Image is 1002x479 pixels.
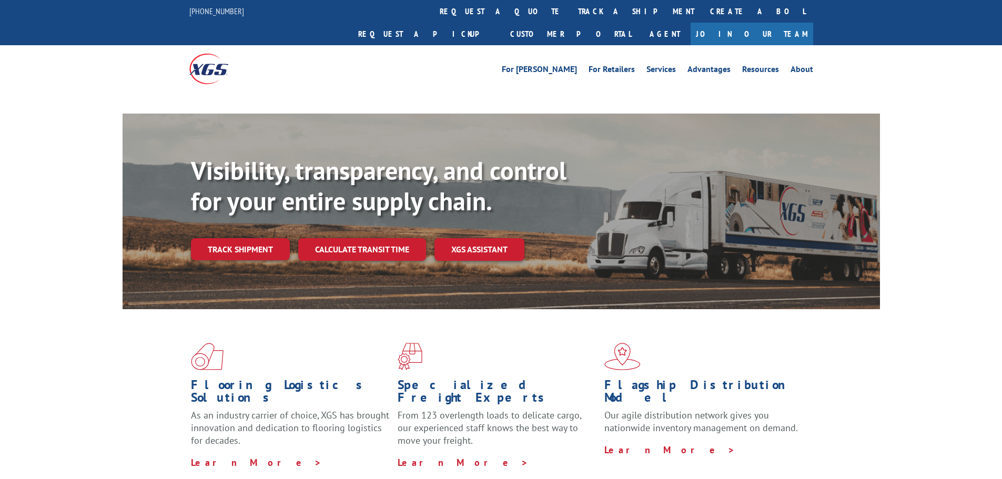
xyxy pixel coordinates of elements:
[398,456,529,468] a: Learn More >
[791,65,813,77] a: About
[589,65,635,77] a: For Retailers
[502,23,639,45] a: Customer Portal
[398,379,596,409] h1: Specialized Freight Experts
[604,343,641,370] img: xgs-icon-flagship-distribution-model-red
[191,238,290,260] a: Track shipment
[298,238,426,261] a: Calculate transit time
[398,409,596,456] p: From 123 overlength loads to delicate cargo, our experienced staff knows the best way to move you...
[191,154,566,217] b: Visibility, transparency, and control for your entire supply chain.
[604,444,735,456] a: Learn More >
[434,238,524,261] a: XGS ASSISTANT
[191,343,224,370] img: xgs-icon-total-supply-chain-intelligence-red
[191,456,322,468] a: Learn More >
[604,379,803,409] h1: Flagship Distribution Model
[189,6,244,16] a: [PHONE_NUMBER]
[502,65,577,77] a: For [PERSON_NAME]
[691,23,813,45] a: Join Our Team
[687,65,731,77] a: Advantages
[350,23,502,45] a: Request a pickup
[646,65,676,77] a: Services
[742,65,779,77] a: Resources
[398,343,422,370] img: xgs-icon-focused-on-flooring-red
[604,409,798,434] span: Our agile distribution network gives you nationwide inventory management on demand.
[191,409,389,446] span: As an industry carrier of choice, XGS has brought innovation and dedication to flooring logistics...
[639,23,691,45] a: Agent
[191,379,390,409] h1: Flooring Logistics Solutions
